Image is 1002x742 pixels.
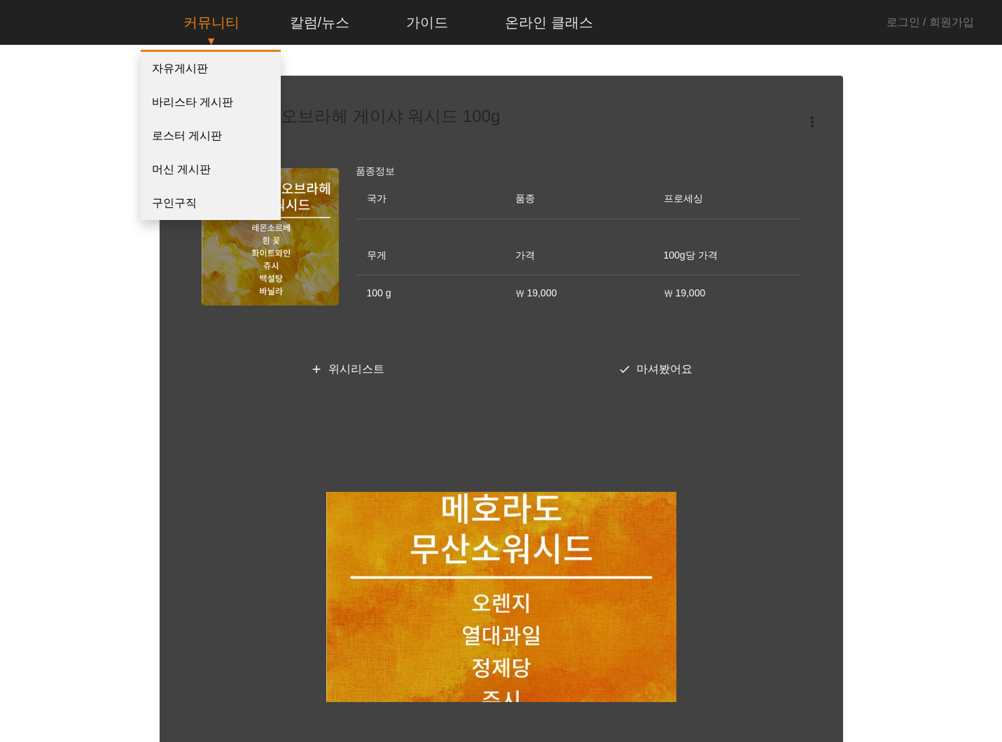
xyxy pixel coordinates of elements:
[141,186,281,220] a: 구인구직
[158,33,265,50] p: ▼
[664,286,790,301] p: ₩ 19,000
[504,236,653,275] th: 가격
[202,168,339,305] img: bean-image
[305,357,390,382] button: 위시리스트
[356,165,395,177] span: 품종정보
[395,4,459,41] a: 가이드
[141,153,281,186] a: 머신 게시판
[141,85,281,119] a: 바리스타 게시판
[653,179,801,219] th: 프로세싱
[141,119,281,153] a: 로스터 게시판
[328,363,384,375] span: 위시리스트
[92,444,181,479] a: 대화
[356,236,504,275] th: 무게
[188,104,501,129] h2: 콜롬비아 엘 오브라헤 게이샤 워시드 100g
[141,52,281,85] a: 자유게시판
[279,4,361,41] a: 칼럼/뉴스
[4,444,92,479] a: 홈
[172,4,251,41] a: 커뮤니티
[653,236,801,275] th: 100g당 가격
[636,363,693,375] span: 마셔봤어요
[11,11,158,35] img: logo
[504,179,653,219] th: 품종
[886,14,974,31] a: 로그인 / 회원가입
[128,466,145,477] span: 대화
[356,179,504,219] th: 국가
[515,286,641,301] p: ₩ 19,000
[181,444,269,479] a: 설정
[494,4,604,41] a: 온라인 클래스
[44,465,53,476] span: 홈
[216,465,233,476] span: 설정
[613,357,698,382] button: 마셔봤어요
[356,275,504,312] td: 100 g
